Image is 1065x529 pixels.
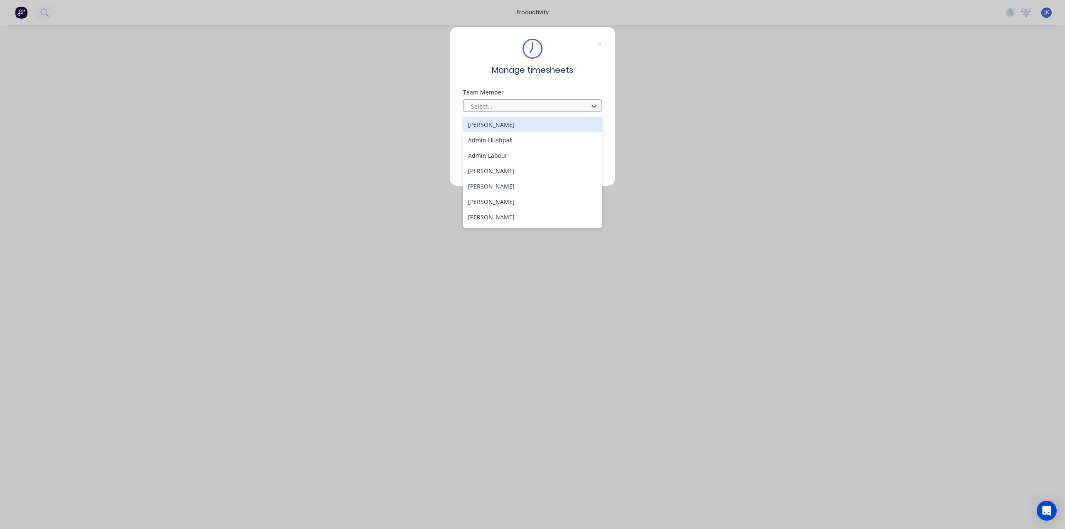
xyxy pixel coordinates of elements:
[463,209,602,225] div: [PERSON_NAME]
[463,148,602,163] div: Admin Labour
[463,163,602,179] div: [PERSON_NAME]
[463,194,602,209] div: [PERSON_NAME]
[463,225,602,240] div: [PERSON_NAME]
[492,64,573,76] span: Manage timesheets
[463,132,602,148] div: Admin Hushpak
[1037,501,1057,521] div: Open Intercom Messenger
[463,179,602,194] div: [PERSON_NAME]
[463,117,602,132] div: [PERSON_NAME]
[463,89,602,95] div: Team Member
